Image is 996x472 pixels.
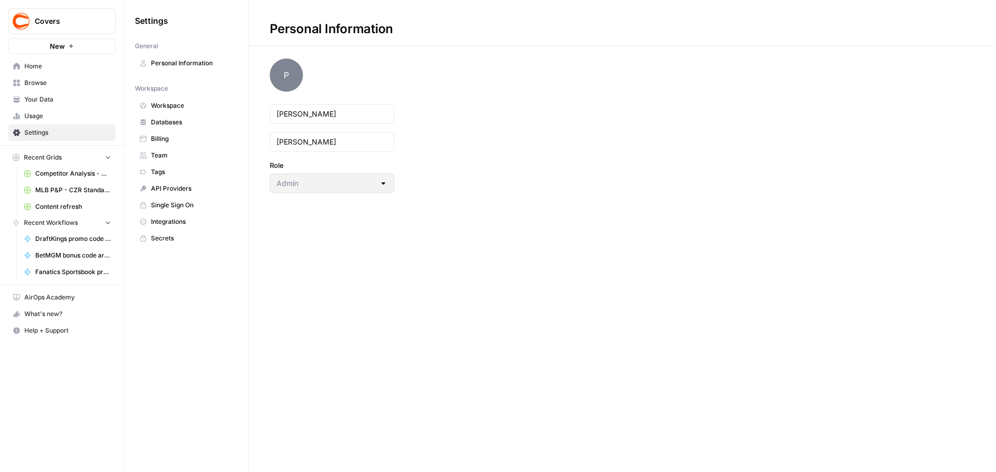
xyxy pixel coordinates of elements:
[151,118,233,127] span: Databases
[135,131,238,147] a: Billing
[151,201,233,210] span: Single Sign On
[9,306,115,322] div: What's new?
[35,16,98,26] span: Covers
[19,165,116,182] a: Competitor Analysis - URL Specific Grid
[135,147,238,164] a: Team
[12,12,31,31] img: Covers Logo
[35,169,111,178] span: Competitor Analysis - URL Specific Grid
[249,21,414,37] div: Personal Information
[19,264,116,280] a: Fanatics Sportsbook promo articles
[24,95,111,104] span: Your Data
[24,62,111,71] span: Home
[24,218,78,227] span: Recent Workflows
[151,151,233,160] span: Team
[24,153,62,162] span: Recent Grids
[135,41,158,51] span: General
[151,167,233,177] span: Tags
[135,213,238,230] a: Integrations
[8,306,116,322] button: What's new?
[135,84,168,93] span: Workspace
[35,185,111,195] span: MLB P&P - CZR Standard (Production) Grid (5)
[8,150,116,165] button: Recent Grids
[35,202,111,211] span: Content refresh
[24,128,111,137] span: Settings
[19,231,116,247] a: DraftKings promo code articles
[8,91,116,108] a: Your Data
[35,251,111,260] span: BetMGM bonus code articles
[35,267,111,277] span: Fanatics Sportsbook promo articles
[151,134,233,144] span: Billing
[151,184,233,193] span: API Providers
[8,124,116,141] a: Settings
[151,217,233,226] span: Integrations
[270,59,303,92] span: P
[24,78,111,88] span: Browse
[135,15,168,27] span: Settings
[8,58,116,75] a: Home
[135,230,238,247] a: Secrets
[135,97,238,114] a: Workspace
[24,326,111,335] span: Help + Support
[8,289,116,306] a: AirOps Academy
[50,41,65,51] span: New
[151,59,233,68] span: Personal Information
[270,160,394,170] label: Role
[24,111,111,121] span: Usage
[135,180,238,197] a: API Providers
[19,198,116,215] a: Content refresh
[35,234,111,244] span: DraftKings promo code articles
[151,234,233,243] span: Secrets
[8,8,116,34] button: Workspace: Covers
[8,215,116,231] button: Recent Workflows
[8,38,116,54] button: New
[19,182,116,198] a: MLB P&P - CZR Standard (Production) Grid (5)
[135,164,238,180] a: Tags
[8,322,116,339] button: Help + Support
[135,55,238,71] a: Personal Information
[151,101,233,110] span: Workspace
[135,197,238,213] a: Single Sign On
[135,114,238,131] a: Databases
[24,293,111,302] span: AirOps Academy
[8,108,116,124] a: Usage
[19,247,116,264] a: BetMGM bonus code articles
[8,75,116,91] a: Browse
